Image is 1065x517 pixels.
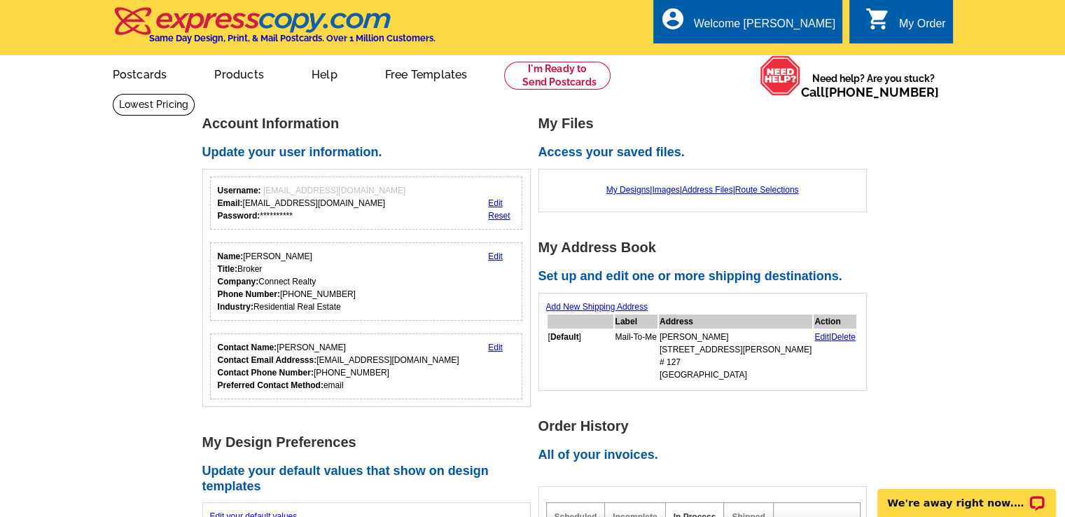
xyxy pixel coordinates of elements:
th: Address [659,315,812,329]
a: Edit [814,332,829,342]
th: Label [615,315,657,329]
div: [PERSON_NAME] Broker Connect Realty [PHONE_NUMBER] Residential Real Estate [218,250,356,313]
a: My Designs [606,185,650,195]
a: Free Templates [363,57,490,90]
strong: Title: [218,264,237,274]
a: Products [192,57,286,90]
div: My Order [899,18,946,37]
a: Help [289,57,360,90]
i: account_circle [660,6,685,32]
strong: Username: [218,186,261,195]
span: Call [801,85,939,99]
a: Address Files [682,185,733,195]
strong: Phone Number: [218,289,280,299]
h2: All of your invoices. [538,448,875,463]
div: | | | [546,177,859,203]
h1: Account Information [202,116,538,131]
strong: Email: [218,198,243,208]
h1: Order History [538,419,875,434]
a: shopping_cart My Order [865,15,946,33]
a: Postcards [90,57,190,90]
div: Welcome [PERSON_NAME] [694,18,835,37]
a: Edit [488,251,503,261]
strong: Contact Name: [218,343,277,352]
strong: Industry: [218,302,253,312]
iframe: LiveChat chat widget [868,473,1065,517]
h1: My Files [538,116,875,131]
a: Images [652,185,679,195]
img: help [760,55,801,96]
strong: Password: [218,211,260,221]
a: Edit [488,343,503,352]
a: Reset [488,211,510,221]
div: Your login information. [210,177,523,230]
strong: Preferred Contact Method: [218,380,323,390]
a: Edit [488,198,503,208]
strong: Contact Phone Number: [218,368,314,378]
h1: My Design Preferences [202,435,538,450]
span: Need help? Are you stuck? [801,71,946,99]
strong: Company: [218,277,259,287]
i: shopping_cart [865,6,891,32]
th: Action [814,315,856,329]
h2: Set up and edit one or more shipping destinations. [538,269,875,284]
b: Default [550,332,579,342]
a: Add New Shipping Address [546,302,648,312]
h4: Same Day Design, Print, & Mail Postcards. Over 1 Million Customers. [149,33,436,43]
a: Delete [831,332,856,342]
a: Same Day Design, Print, & Mail Postcards. Over 1 Million Customers. [113,17,436,43]
h2: Access your saved files. [538,145,875,160]
a: Route Selections [735,185,799,195]
td: Mail-To-Me [615,330,657,382]
span: [EMAIL_ADDRESS][DOMAIN_NAME] [263,186,405,195]
a: [PHONE_NUMBER] [825,85,939,99]
h2: Update your default values that show on design templates [202,464,538,494]
td: [PERSON_NAME] [STREET_ADDRESS][PERSON_NAME] # 127 [GEOGRAPHIC_DATA] [659,330,812,382]
div: Your personal details. [210,242,523,321]
div: [PERSON_NAME] [EMAIL_ADDRESS][DOMAIN_NAME] [PHONE_NUMBER] email [218,341,459,392]
strong: Contact Email Addresss: [218,355,317,365]
td: | [814,330,856,382]
h1: My Address Book [538,240,875,255]
td: [ ] [548,330,613,382]
strong: Name: [218,251,244,261]
div: Who should we contact regarding order issues? [210,333,523,399]
h2: Update your user information. [202,145,538,160]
